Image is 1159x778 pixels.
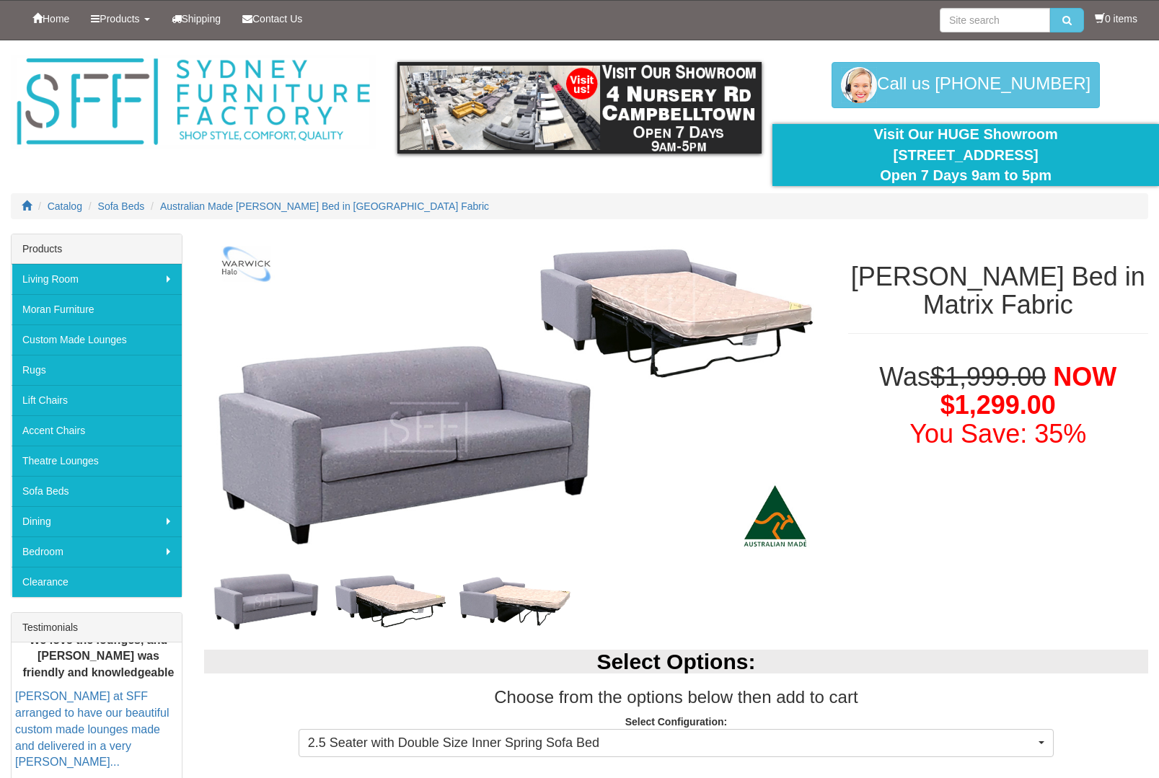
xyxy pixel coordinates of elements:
[12,324,182,355] a: Custom Made Lounges
[80,1,160,37] a: Products
[308,734,1035,753] span: 2.5 Seater with Double Size Inner Spring Sofa Bed
[1095,12,1137,26] li: 0 items
[204,688,1148,707] h3: Choose from the options below then add to cart
[12,294,182,324] a: Moran Furniture
[940,362,1116,420] span: NOW $1,299.00
[848,262,1148,319] h1: [PERSON_NAME] Bed in Matrix Fabric
[48,200,82,212] a: Catalog
[12,385,182,415] a: Lift Chairs
[23,634,175,679] b: We love the lounges, and [PERSON_NAME] was friendly and knowledgeable
[11,55,376,149] img: Sydney Furniture Factory
[100,13,139,25] span: Products
[930,362,1046,392] del: $1,999.00
[625,716,728,728] strong: Select Configuration:
[12,476,182,506] a: Sofa Beds
[596,650,755,673] b: Select Options:
[12,234,182,264] div: Products
[12,415,182,446] a: Accent Chairs
[232,1,313,37] a: Contact Us
[12,446,182,476] a: Theatre Lounges
[12,613,182,642] div: Testimonials
[12,567,182,597] a: Clearance
[161,1,232,37] a: Shipping
[299,729,1054,758] button: 2.5 Seater with Double Size Inner Spring Sofa Bed
[12,536,182,567] a: Bedroom
[252,13,302,25] span: Contact Us
[43,13,69,25] span: Home
[15,690,169,768] a: [PERSON_NAME] at SFF arranged to have our beautiful custom made lounges made and delivered in a v...
[98,200,145,212] a: Sofa Beds
[12,355,182,385] a: Rugs
[12,264,182,294] a: Living Room
[848,363,1148,448] h1: Was
[940,8,1050,32] input: Site search
[12,506,182,536] a: Dining
[397,62,762,154] img: showroom.gif
[160,200,489,212] a: Australian Made [PERSON_NAME] Bed in [GEOGRAPHIC_DATA] Fabric
[909,419,1086,448] font: You Save: 35%
[783,124,1148,186] div: Visit Our HUGE Showroom [STREET_ADDRESS] Open 7 Days 9am to 5pm
[22,1,80,37] a: Home
[182,13,221,25] span: Shipping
